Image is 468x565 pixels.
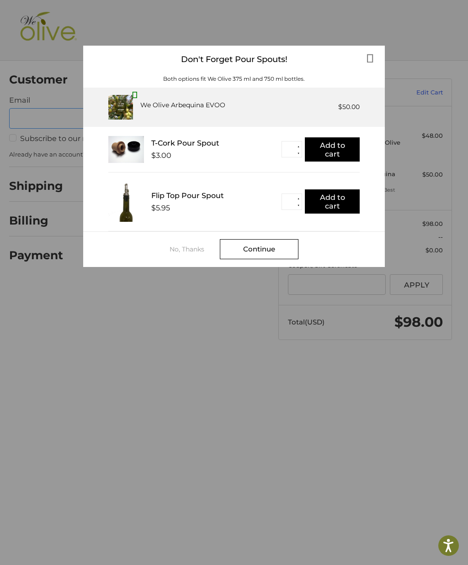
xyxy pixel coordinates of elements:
div: Continue [220,239,298,259]
img: T_Cork__22625.1711686153.233.225.jpg [108,136,144,163]
button: ▲ [295,195,302,202]
button: ▼ [295,150,302,157]
div: $5.95 [151,204,170,212]
div: We Olive Arbequina EVOO [140,100,225,110]
div: Don't Forget Pour Spouts! [83,46,385,73]
div: Both options fit We Olive 375 ml and 750 ml bottles. [83,75,385,83]
img: FTPS_bottle__43406.1705089544.233.225.jpg [108,182,144,222]
button: Open LiveChat chat widget [105,12,116,23]
button: Add to cart [305,189,360,214]
div: $3.00 [151,151,171,160]
button: Add to cart [305,137,360,162]
p: We're away right now. Please check back later! [13,14,103,21]
button: ▼ [295,202,302,209]
div: T-Cork Pour Spout [151,139,282,147]
div: No, Thanks [170,246,220,253]
div: $50.00 [338,102,360,112]
button: ▲ [295,143,302,150]
div: Flip Top Pour Spout [151,191,282,200]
